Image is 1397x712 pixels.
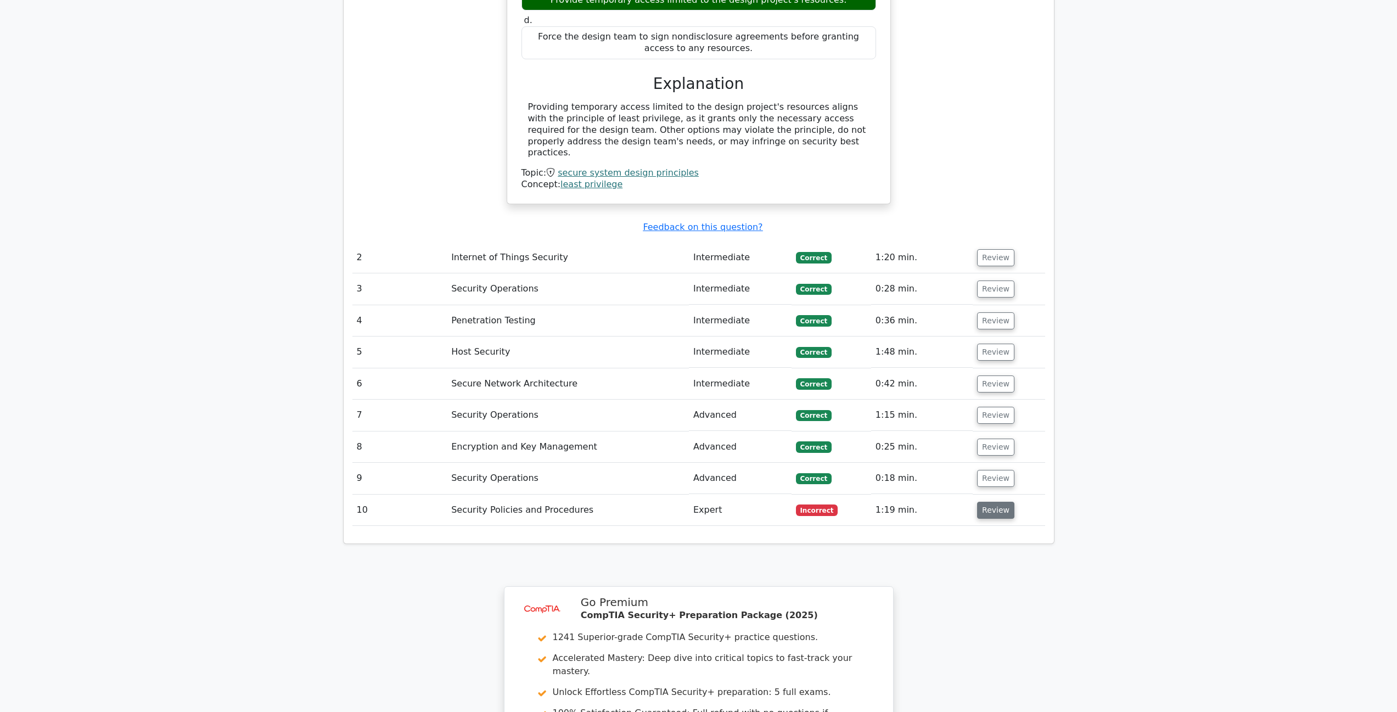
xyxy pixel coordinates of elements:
[689,305,792,337] td: Intermediate
[871,305,973,337] td: 0:36 min.
[558,167,699,178] a: secure system design principles
[689,400,792,431] td: Advanced
[796,504,838,515] span: Incorrect
[796,315,832,326] span: Correct
[796,410,832,421] span: Correct
[871,495,973,526] td: 1:19 min.
[447,242,689,273] td: Internet of Things Security
[689,242,792,273] td: Intermediate
[528,102,869,159] div: Providing temporary access limited to the design project's resources aligns with the principle of...
[977,344,1014,361] button: Review
[796,441,832,452] span: Correct
[871,368,973,400] td: 0:42 min.
[447,273,689,305] td: Security Operations
[689,337,792,368] td: Intermediate
[689,368,792,400] td: Intermediate
[352,368,447,400] td: 6
[447,495,689,526] td: Security Policies and Procedures
[796,347,832,358] span: Correct
[796,378,832,389] span: Correct
[352,242,447,273] td: 2
[447,400,689,431] td: Security Operations
[689,273,792,305] td: Intermediate
[521,167,876,179] div: Topic:
[521,26,876,59] div: Force the design team to sign nondisclosure agreements before granting access to any resources.
[643,222,762,232] a: Feedback on this question?
[977,502,1014,519] button: Review
[871,431,973,463] td: 0:25 min.
[977,281,1014,298] button: Review
[977,470,1014,487] button: Review
[352,337,447,368] td: 5
[447,431,689,463] td: Encryption and Key Management
[560,179,622,189] a: least privilege
[352,400,447,431] td: 7
[871,400,973,431] td: 1:15 min.
[524,15,532,25] span: d.
[689,495,792,526] td: Expert
[871,337,973,368] td: 1:48 min.
[871,463,973,494] td: 0:18 min.
[528,75,869,93] h3: Explanation
[977,407,1014,424] button: Review
[871,242,973,273] td: 1:20 min.
[977,312,1014,329] button: Review
[521,179,876,190] div: Concept:
[352,495,447,526] td: 10
[447,463,689,494] td: Security Operations
[352,273,447,305] td: 3
[796,473,832,484] span: Correct
[352,305,447,337] td: 4
[447,368,689,400] td: Secure Network Architecture
[447,305,689,337] td: Penetration Testing
[796,284,832,295] span: Correct
[352,463,447,494] td: 9
[352,431,447,463] td: 8
[871,273,973,305] td: 0:28 min.
[977,249,1014,266] button: Review
[977,375,1014,393] button: Review
[689,431,792,463] td: Advanced
[977,439,1014,456] button: Review
[447,337,689,368] td: Host Security
[689,463,792,494] td: Advanced
[796,252,832,263] span: Correct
